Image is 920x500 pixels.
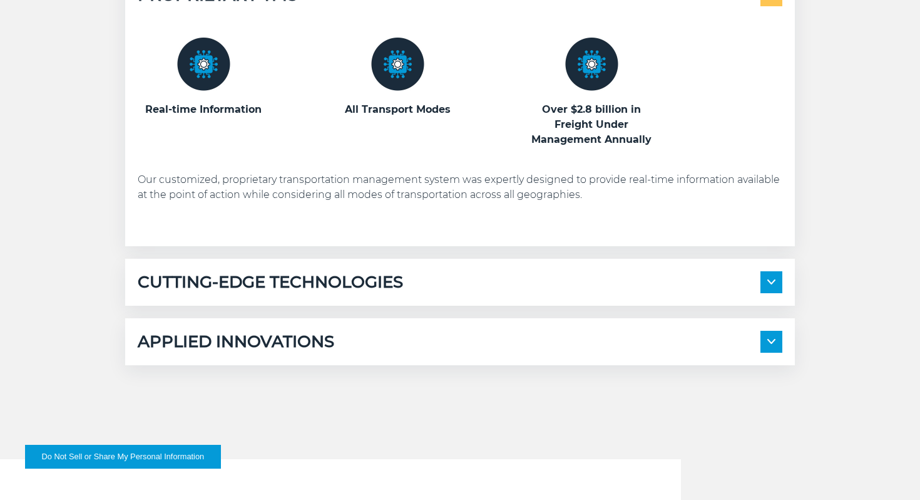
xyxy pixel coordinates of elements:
[138,102,269,117] h3: Real-time Information
[138,271,403,293] h5: CUTTING-EDGE TECHNOLOGIES
[526,102,657,147] h3: Over $2.8 billion in Freight Under Management Annually
[25,445,221,469] button: Do Not Sell or Share My Personal Information
[332,102,463,117] h3: All Transport Modes
[767,279,775,284] img: arrow
[767,339,775,344] img: arrow
[138,172,782,202] p: Our customized, proprietary transportation management system was expertly designed to provide rea...
[138,331,334,353] h5: APPLIED INNOVATIONS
